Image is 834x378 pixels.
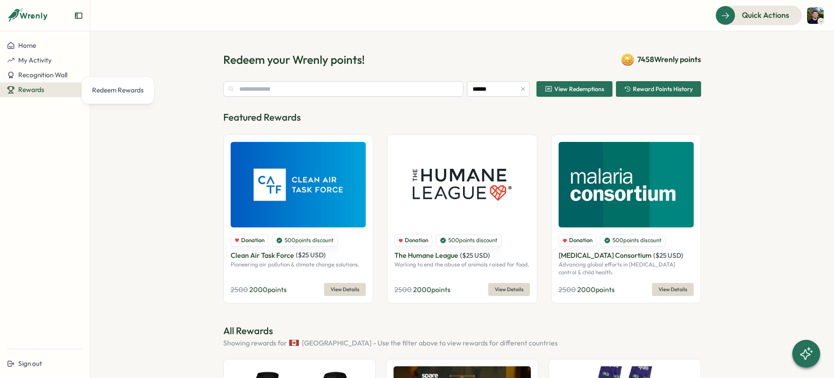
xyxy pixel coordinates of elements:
span: 2000 points [577,285,615,294]
div: 500 points discount [600,234,665,247]
span: Rewards [18,85,44,94]
img: Clean Air Task Force [231,142,366,227]
button: Expand sidebar [74,11,83,20]
span: - Use the filter above to view rewards for different countries [373,338,558,348]
a: Redeem Rewards [89,82,147,99]
p: [MEDICAL_DATA] Consortium [559,250,652,261]
span: 7458 Wrenly points [637,54,701,65]
span: View Redemptions [554,86,604,92]
span: 2000 points [413,285,450,294]
span: Donation [569,237,592,244]
button: View Details [488,283,530,296]
h1: Redeem your Wrenly points! [223,52,365,67]
span: Reward Points History [633,86,693,92]
span: ( $ 25 USD ) [296,251,326,259]
img: The Humane League [394,142,530,227]
button: View Redemptions [536,81,612,97]
div: Redeem Rewards [92,85,144,95]
p: Featured Rewards [223,111,701,124]
p: All Rewards [223,324,701,338]
span: Quick Actions [742,10,789,21]
img: Malaria Consortium [559,142,694,227]
span: View Details [659,283,687,296]
span: Recognition Wall [18,71,67,79]
p: Pioneering air pollution & climate change solutions. [231,261,366,269]
span: 2500 [394,285,412,294]
img: Canada [289,338,299,348]
button: Quick Actions [715,6,802,25]
span: Donation [405,237,428,244]
button: View Details [324,283,366,296]
div: 500 points discount [436,234,501,247]
span: Donation [241,237,265,244]
p: Advancing global efforts in [MEDICAL_DATA] control & child health. [559,261,694,276]
button: Reward Points History [616,81,701,97]
span: 2000 points [249,285,287,294]
span: [GEOGRAPHIC_DATA] [302,338,371,348]
span: 2500 [559,285,576,294]
img: Pat Gregory [807,7,824,24]
span: View Details [331,283,359,296]
span: Sign out [18,359,42,368]
span: My Activity [18,56,52,64]
span: Home [18,41,36,49]
span: ( $ 25 USD ) [460,251,490,260]
span: View Details [495,283,523,296]
p: Working to end the abuse of animals raised for food. [394,261,530,269]
span: Showing rewards for [223,338,287,348]
button: View Details [652,283,694,296]
p: Clean Air Task Force [231,250,294,261]
p: The Humane League [394,250,458,261]
div: 500 points discount [272,234,338,247]
span: ( $ 25 USD ) [653,251,683,260]
span: 2500 [231,285,248,294]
